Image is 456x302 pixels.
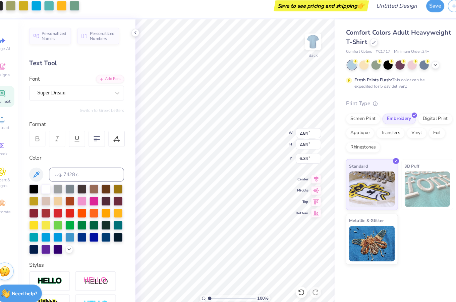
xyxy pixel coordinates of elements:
label: Font [41,77,51,85]
div: Back [305,56,314,62]
img: 3d Illusion [49,289,72,300]
img: Stroke [49,269,72,276]
img: Metallic & Glitter [344,220,387,254]
div: Embroidery [376,114,407,124]
div: Vinyl [399,127,417,137]
div: Print Type [341,100,443,108]
span: Personalized Names [53,36,76,45]
span: # C1717 [369,52,383,58]
span: Middle [293,184,305,189]
div: Digital Print [409,114,442,124]
span: Metallic & Glitter [344,212,377,219]
span: 100 % [257,286,268,292]
span: Comfort Colors [341,52,366,58]
span: Greek [10,149,20,155]
img: Back [303,39,317,52]
div: This color can be expedited for 5 day delivery. [349,79,432,91]
span: Decorate [7,204,23,210]
div: Color [41,152,131,160]
div: Text Tool [41,61,131,71]
div: Foil [419,127,435,137]
span: Comfort Colors Adult Heavyweight T-Shirt [341,33,441,50]
span: 👉 [352,7,359,15]
span: Top [293,195,305,200]
input: Untitled Design [364,5,414,18]
img: Standard [344,169,387,202]
span: Standard [344,160,362,167]
span: Personalized Numbers [98,36,122,45]
div: Screen Print [341,114,374,124]
img: Negative Space [92,291,116,298]
span: Clipart & logos [3,174,27,185]
div: Transfers [370,127,397,137]
div: Rhinestones [341,141,374,151]
input: e.g. 7428 c [60,165,131,178]
span: Minimum Order: 24 + [387,52,420,58]
div: Applique [341,127,368,137]
img: Shadow [92,268,116,277]
div: Styles [41,254,131,261]
span: Designs [8,75,22,80]
div: Save to see pricing and shipping [274,7,361,17]
span: Upload [8,124,22,130]
button: Save [417,6,434,18]
span: Image AI [7,50,23,55]
div: Format [41,120,131,128]
img: 3D Puff [397,169,440,202]
span: 3D Puff [397,160,411,167]
span: Center [293,174,305,178]
button: Switch to Greek Letters [89,108,131,114]
strong: Fresh Prints Flash: [349,79,385,85]
span: Add Text [7,99,23,105]
strong: Need help? [24,281,49,288]
span: Bottom [293,206,305,211]
div: Add Font [104,77,131,85]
